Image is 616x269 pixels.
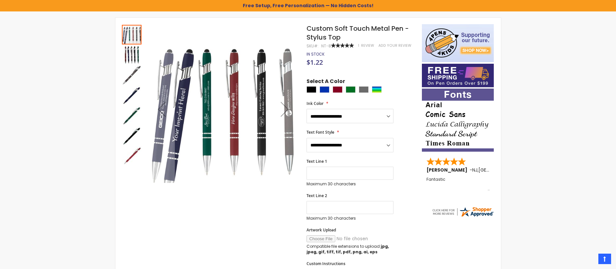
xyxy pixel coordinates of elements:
[431,206,494,218] img: 4pens.com widget logo
[320,86,329,93] div: Blue
[331,43,354,48] div: 100%
[378,43,411,48] a: Add Your Review
[307,193,327,198] span: Text Line 2
[122,85,142,105] div: Custom Soft Touch Metal Pen - Stylus Top
[361,43,374,48] span: Review
[122,45,142,65] img: Custom Soft Touch Metal Pen - Stylus Top
[307,51,325,57] span: In stock
[372,86,382,93] div: Assorted
[307,129,334,135] span: Text Font Style
[307,101,324,106] span: Ink Color
[346,86,356,93] div: Green
[272,24,298,194] div: Next
[426,167,470,173] span: [PERSON_NAME]
[307,216,393,221] p: Maximum 30 characters
[122,44,142,65] div: Custom Soft Touch Metal Pen - Stylus Top
[422,64,494,87] img: Free shipping on orders over $199
[307,43,319,49] strong: SKU
[358,43,359,48] span: 1
[122,86,142,105] img: Custom Soft Touch Metal Pen - Stylus Top
[122,105,142,126] div: Custom Soft Touch Metal Pen - Stylus Top
[307,244,389,254] strong: jpg, jpeg, gif, tiff, tif, pdf, png, ai, eps
[307,261,345,266] span: Custom Instructions
[307,244,393,254] p: Compatible file extensions to upload:
[333,86,342,93] div: Burgundy
[431,213,494,219] a: 4pens.com certificate URL
[307,58,323,67] span: $1.22
[122,65,142,85] img: Custom Soft Touch Metal Pen - Stylus Top
[478,167,526,173] span: [GEOGRAPHIC_DATA]
[307,86,316,93] div: Black
[321,43,331,49] div: NT-8
[122,24,142,44] div: Custom Soft Touch Metal Pen - Stylus Top
[307,227,336,233] span: Artwork Upload
[307,24,409,42] span: Custom Soft Touch Metal Pen - Stylus Top
[359,86,369,93] div: Grey
[307,159,327,164] span: Text Line 1
[122,126,142,146] img: Custom Soft Touch Metal Pen - Stylus Top
[149,24,175,194] div: Previous
[426,177,490,191] div: Fantastic
[122,106,142,126] img: Custom Soft Touch Metal Pen - Stylus Top
[307,181,393,187] p: Maximum 30 characters
[122,146,142,166] img: Custom Soft Touch Metal Pen - Stylus Top
[307,78,345,87] span: Select A Color
[470,167,526,173] span: - ,
[598,254,611,264] a: Top
[422,89,494,152] img: font-personalization-examples
[149,34,298,183] img: Custom Soft Touch Metal Pen - Stylus Top
[307,52,325,57] div: Availability
[358,43,375,48] a: 1 Review
[422,24,494,62] img: 4pens 4 kids
[472,167,477,173] span: NJ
